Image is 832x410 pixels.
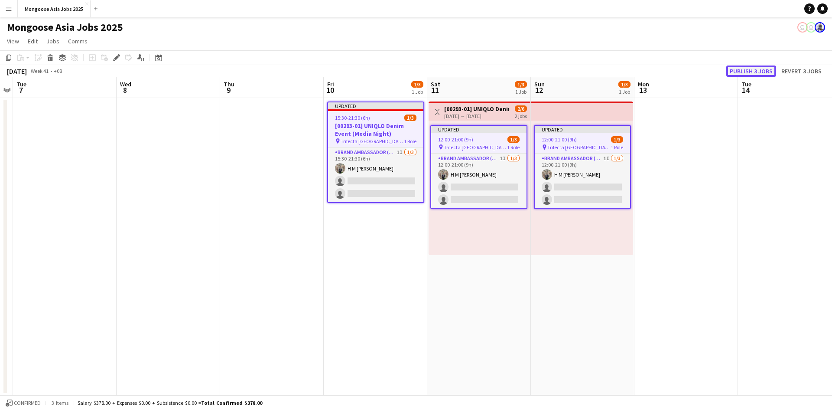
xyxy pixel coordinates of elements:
span: 14 [740,85,751,95]
button: Mongoose Asia Jobs 2025 [18,0,91,17]
a: Jobs [43,36,63,47]
app-user-avatar: SOE YAZAR HTUN [797,22,808,33]
span: 1 Role [404,138,416,144]
span: 12 [533,85,545,95]
span: 3 items [49,400,70,406]
span: 1 Role [507,144,520,151]
app-card-role: Brand Ambassador (weekend)1I1/312:00-21:00 (9h)H M [PERSON_NAME] [431,154,526,208]
app-job-card: Updated15:30-21:30 (6h)1/3[00293-01] UNIQLO Denim Event (Media Night) Trifecta [GEOGRAPHIC_DATA]1... [327,102,424,203]
span: Wed [120,80,131,88]
span: 13 [637,85,649,95]
div: Updated [535,126,630,133]
span: 1/3 [404,115,416,121]
button: Revert 3 jobs [778,66,825,77]
app-user-avatar: Kristie Rodrigues [815,22,825,33]
span: Trifecta [GEOGRAPHIC_DATA] [444,144,507,151]
div: +08 [54,68,62,74]
span: Total Confirmed $378.00 [201,400,262,406]
span: 8 [119,85,131,95]
h3: [00293-01] UNIQLO Denim Event [444,105,509,113]
span: Tue [16,80,26,88]
span: 2/6 [515,105,527,112]
div: 1 Job [412,89,423,95]
span: Fri [327,80,334,88]
span: Thu [224,80,234,88]
div: 1 Job [515,89,526,95]
span: View [7,37,19,45]
app-job-card: Updated12:00-21:00 (9h)1/3 Trifecta [GEOGRAPHIC_DATA]1 RoleBrand Ambassador (weekend)1I1/312:00-2... [430,125,527,209]
span: Jobs [46,37,59,45]
span: Sun [534,80,545,88]
button: Publish 3 jobs [726,66,776,77]
span: Trifecta [GEOGRAPHIC_DATA] [547,144,611,151]
span: 12:00-21:00 (9h) [542,136,577,143]
app-card-role: Brand Ambassador (weekday)1I1/315:30-21:30 (6h)H M [PERSON_NAME] [328,148,423,202]
div: Updated [328,102,423,109]
app-card-role: Brand Ambassador (weekend)1I1/312:00-21:00 (9h)H M [PERSON_NAME] [535,154,630,208]
span: Mon [638,80,649,88]
span: Edit [28,37,38,45]
span: 1/3 [611,136,623,143]
div: Updated [431,126,526,133]
app-job-card: Updated12:00-21:00 (9h)1/3 Trifecta [GEOGRAPHIC_DATA]1 RoleBrand Ambassador (weekend)1I1/312:00-2... [534,125,631,209]
div: 2 jobs [515,112,527,119]
span: 15:30-21:30 (6h) [335,115,370,121]
div: [DATE] → [DATE] [444,113,509,119]
span: 1/3 [507,136,520,143]
span: 10 [326,85,334,95]
app-user-avatar: Adriana Ghazali [806,22,816,33]
span: Week 41 [29,68,50,74]
span: 12:00-21:00 (9h) [438,136,473,143]
span: Trifecta [GEOGRAPHIC_DATA] [341,138,404,144]
span: Tue [741,80,751,88]
div: Salary $378.00 + Expenses $0.00 + Subsistence $0.00 = [78,400,262,406]
span: Comms [68,37,88,45]
h1: Mongoose Asia Jobs 2025 [7,21,123,34]
span: 7 [15,85,26,95]
a: View [3,36,23,47]
span: 11 [429,85,440,95]
div: 1 Job [619,89,630,95]
span: 1 Role [611,144,623,151]
h3: [00293-01] UNIQLO Denim Event (Media Night) [328,122,423,138]
span: 1/3 [411,81,423,88]
span: 1/3 [618,81,630,88]
span: 1/3 [515,81,527,88]
span: Confirmed [14,400,41,406]
span: 9 [222,85,234,95]
a: Edit [24,36,41,47]
button: Confirmed [4,398,42,408]
span: Sat [431,80,440,88]
div: [DATE] [7,67,27,75]
a: Comms [65,36,91,47]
